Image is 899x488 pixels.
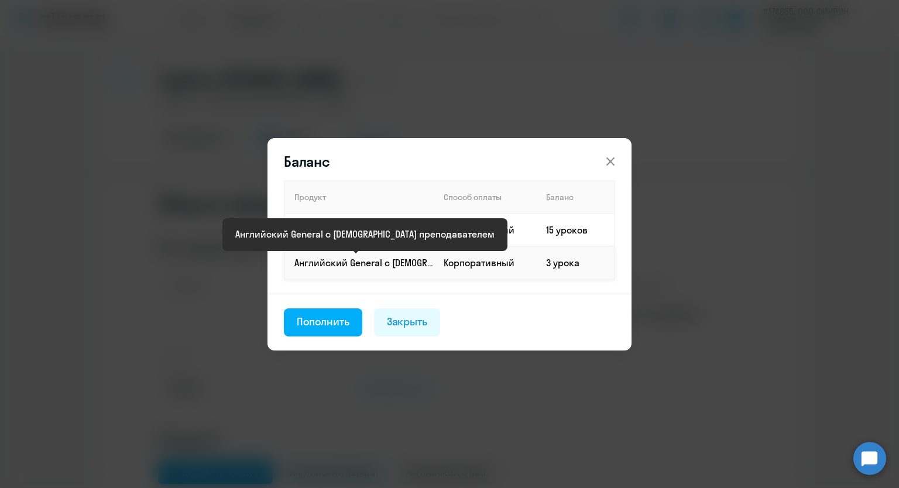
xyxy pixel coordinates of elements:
th: Способ оплаты [434,181,537,214]
div: Пополнить [297,314,349,329]
td: Корпоративный [434,246,537,279]
p: Английский General с [DEMOGRAPHIC_DATA] преподавателем [294,256,434,269]
th: Продукт [284,181,434,214]
th: Баланс [537,181,615,214]
button: Пополнить [284,308,362,336]
td: 3 урока [537,246,615,279]
div: Закрыть [387,314,428,329]
td: Корпоративный [434,214,537,246]
div: Английский General с [DEMOGRAPHIC_DATA] преподавателем [235,227,495,241]
header: Баланс [267,152,632,171]
td: 15 уроков [537,214,615,246]
button: Закрыть [374,308,441,336]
